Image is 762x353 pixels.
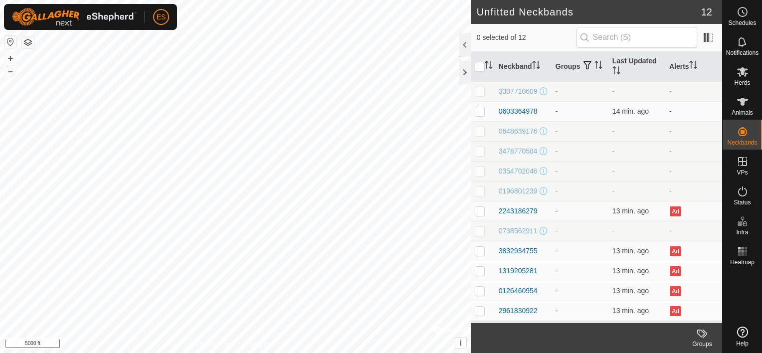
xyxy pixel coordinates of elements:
[670,246,681,256] button: Ad
[665,81,722,101] td: -
[552,121,608,141] td: -
[594,62,602,70] p-sorticon: Activate to sort
[4,65,16,77] button: –
[670,306,681,316] button: Ad
[665,52,722,82] th: Alerts
[736,229,748,235] span: Infra
[532,62,540,70] p-sorticon: Activate to sort
[665,181,722,201] td: -
[245,340,275,349] a: Contact Us
[728,20,756,26] span: Schedules
[612,127,615,135] span: -
[723,323,762,351] a: Help
[576,27,697,48] input: Search (S)
[157,12,166,22] span: ES
[732,110,753,116] span: Animals
[12,8,137,26] img: Gallagher Logo
[612,207,649,215] span: Aug 15, 2025, 6:07 AM
[612,227,615,235] span: -
[552,141,608,161] td: -
[499,246,538,256] div: 3832934755
[499,286,538,296] div: 0126460954
[495,52,552,82] th: Neckband
[682,340,722,349] div: Groups
[665,221,722,241] td: -
[612,147,615,155] span: -
[552,201,608,221] td: -
[612,187,615,195] span: -
[612,287,649,295] span: Aug 15, 2025, 6:07 AM
[552,52,608,82] th: Groups
[665,161,722,181] td: -
[552,181,608,201] td: -
[485,62,493,70] p-sorticon: Activate to sort
[552,161,608,181] td: -
[665,121,722,141] td: -
[665,101,722,121] td: -
[730,259,755,265] span: Heatmap
[736,341,749,347] span: Help
[552,101,608,121] td: -
[608,52,665,82] th: Last Updated
[196,340,233,349] a: Privacy Policy
[499,86,538,97] div: 3307710609
[552,281,608,301] td: -
[612,107,649,115] span: Aug 15, 2025, 6:07 AM
[499,186,538,196] div: 0196801239
[552,241,608,261] td: -
[552,221,608,241] td: -
[499,166,538,176] div: 0354702046
[670,266,681,276] button: Ad
[737,170,748,176] span: VPs
[612,267,649,275] span: Aug 15, 2025, 6:07 AM
[612,307,649,315] span: Aug 15, 2025, 6:07 AM
[499,226,538,236] div: 0738562911
[455,338,466,349] button: i
[460,339,462,347] span: i
[670,206,681,216] button: Ad
[689,62,697,70] p-sorticon: Activate to sort
[670,286,681,296] button: Ad
[499,126,538,137] div: 0648639176
[665,141,722,161] td: -
[726,50,759,56] span: Notifications
[499,146,538,157] div: 3478770584
[499,306,538,316] div: 2961830922
[499,206,538,216] div: 2243186279
[734,199,751,205] span: Status
[477,32,576,43] span: 0 selected of 12
[612,167,615,175] span: -
[612,87,615,95] span: -
[499,106,538,117] div: 0603364978
[22,36,34,48] button: Map Layers
[552,81,608,101] td: -
[734,80,750,86] span: Herds
[612,68,620,76] p-sorticon: Activate to sort
[499,266,538,276] div: 1319205281
[4,52,16,64] button: +
[701,4,712,19] span: 12
[4,36,16,48] button: Reset Map
[552,261,608,281] td: -
[612,247,649,255] span: Aug 15, 2025, 6:07 AM
[477,6,701,18] h2: Unfitted Neckbands
[552,301,608,321] td: -
[727,140,757,146] span: Neckbands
